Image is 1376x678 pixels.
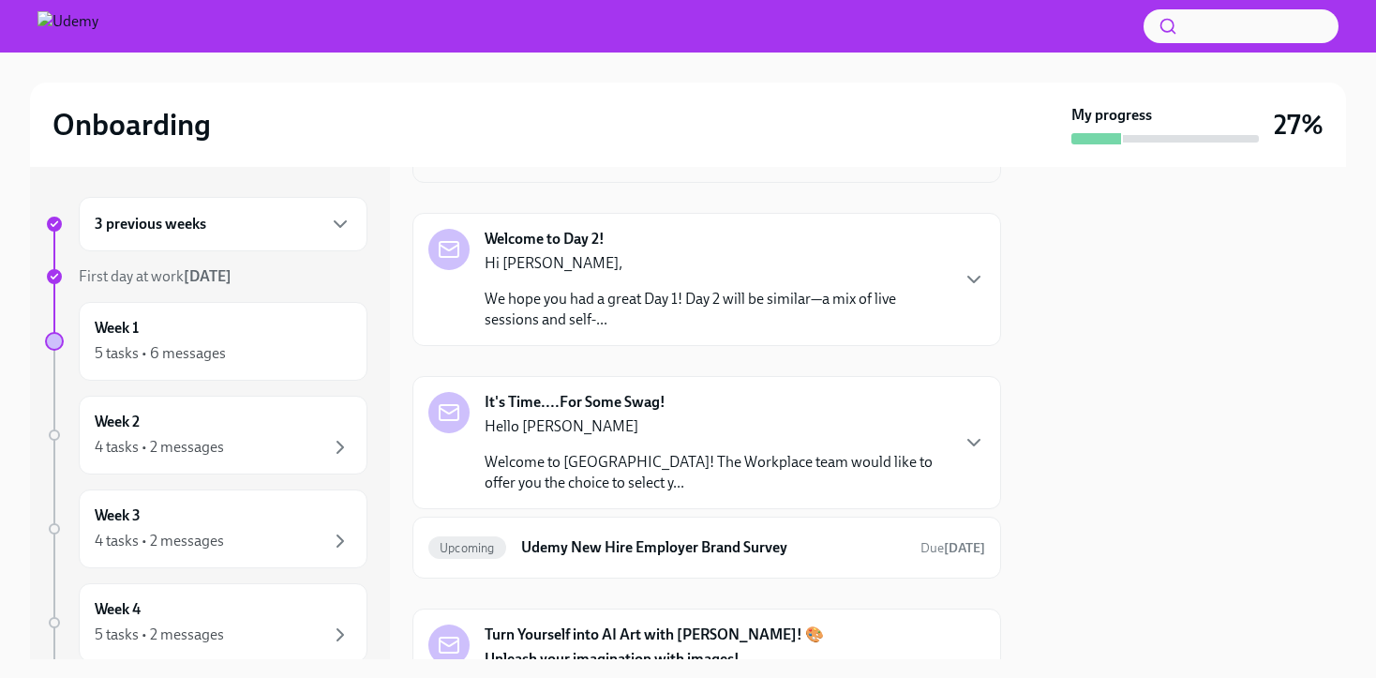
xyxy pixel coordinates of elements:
h2: Onboarding [52,106,211,143]
span: Upcoming [428,541,506,555]
strong: Turn Yourself into AI Art with [PERSON_NAME]! 🎨 [485,625,824,645]
strong: My progress [1071,105,1152,126]
strong: [DATE] [944,540,985,556]
h6: Week 3 [95,505,141,526]
div: 4 tasks • 2 messages [95,437,224,458]
h6: Week 4 [95,599,141,620]
strong: Welcome to Day 2! [485,229,605,249]
a: Week 15 tasks • 6 messages [45,302,367,381]
a: Week 45 tasks • 2 messages [45,583,367,662]
div: 5 tasks • 6 messages [95,343,226,364]
p: We hope you had a great Day 1! Day 2 will be similar—a mix of live sessions and self-... [485,289,948,330]
h6: 3 previous weeks [95,214,206,234]
h6: Udemy New Hire Employer Brand Survey [521,537,905,558]
h3: 27% [1274,108,1324,142]
strong: [DATE] [184,267,232,285]
strong: It's Time....For Some Swag! [485,392,666,413]
img: Udemy [37,11,98,41]
h6: Week 2 [95,412,140,432]
p: Hi [PERSON_NAME], [485,253,948,274]
strong: Unleash your imagination with images! [485,650,740,668]
a: First day at work[DATE] [45,266,367,287]
span: Due [920,540,985,556]
div: 4 tasks • 2 messages [95,531,224,551]
span: August 16th, 2025 10:00 [920,539,985,557]
p: Welcome to [GEOGRAPHIC_DATA]! The Workplace team would like to offer you the choice to select y... [485,452,948,493]
a: Week 34 tasks • 2 messages [45,490,367,568]
div: 3 previous weeks [79,197,367,251]
a: Week 24 tasks • 2 messages [45,396,367,475]
span: First day at work [79,267,232,285]
a: UpcomingUdemy New Hire Employer Brand SurveyDue[DATE] [428,533,985,563]
p: Hello [PERSON_NAME] [485,416,948,437]
div: 5 tasks • 2 messages [95,625,224,645]
h6: Week 1 [95,318,139,339]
